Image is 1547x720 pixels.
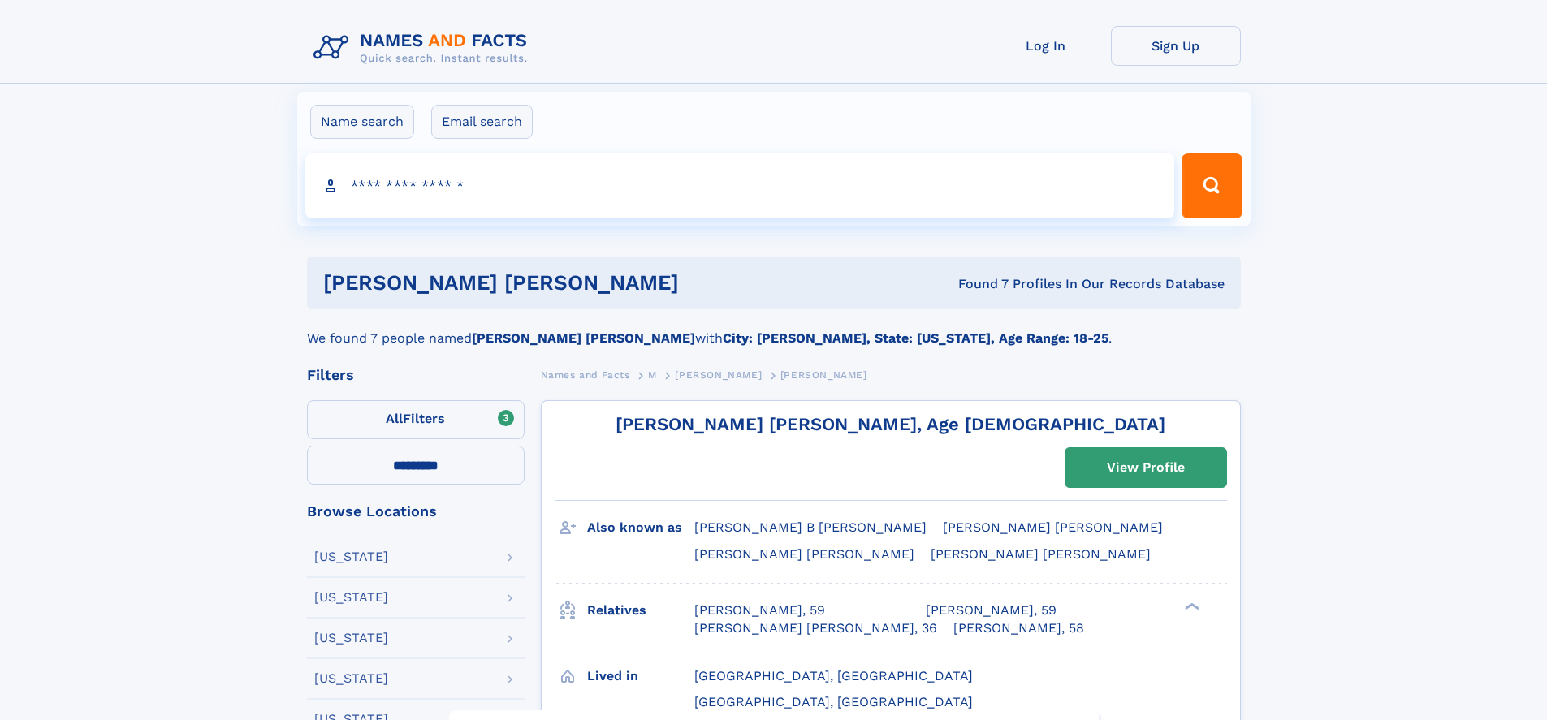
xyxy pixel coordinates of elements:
[314,591,388,604] div: [US_STATE]
[1182,153,1242,218] button: Search Button
[694,668,973,683] span: [GEOGRAPHIC_DATA], [GEOGRAPHIC_DATA]
[981,26,1111,66] a: Log In
[1065,448,1226,487] a: View Profile
[648,364,657,385] a: M
[431,105,533,139] label: Email search
[305,153,1175,218] input: search input
[931,546,1151,562] span: [PERSON_NAME] [PERSON_NAME]
[587,597,694,624] h3: Relatives
[943,520,1163,535] span: [PERSON_NAME] [PERSON_NAME]
[648,369,657,381] span: M
[307,400,525,439] label: Filters
[1107,449,1185,486] div: View Profile
[926,601,1057,619] a: [PERSON_NAME], 59
[323,273,819,293] h1: [PERSON_NAME] [PERSON_NAME]
[314,550,388,563] div: [US_STATE]
[587,514,694,541] h3: Also known as
[1181,601,1200,611] div: ❯
[310,105,414,139] label: Name search
[307,504,525,519] div: Browse Locations
[675,364,762,385] a: [PERSON_NAME]
[694,520,927,535] span: [PERSON_NAME] B [PERSON_NAME]
[694,619,937,637] a: [PERSON_NAME] [PERSON_NAME], 36
[386,411,403,426] span: All
[307,26,541,70] img: Logo Names and Facts
[675,369,762,381] span: [PERSON_NAME]
[694,601,825,619] a: [PERSON_NAME], 59
[307,368,525,382] div: Filters
[587,662,694,690] h3: Lived in
[314,672,388,685] div: [US_STATE]
[953,619,1084,637] a: [PERSON_NAME], 58
[307,309,1241,348] div: We found 7 people named with .
[819,275,1225,293] div: Found 7 Profiles In Our Records Database
[541,364,630,385] a: Names and Facts
[616,414,1165,434] a: [PERSON_NAME] [PERSON_NAME], Age [DEMOGRAPHIC_DATA]
[472,330,695,346] b: [PERSON_NAME] [PERSON_NAME]
[780,369,867,381] span: [PERSON_NAME]
[314,632,388,645] div: [US_STATE]
[694,546,914,562] span: [PERSON_NAME] [PERSON_NAME]
[694,694,973,709] span: [GEOGRAPHIC_DATA], [GEOGRAPHIC_DATA]
[723,330,1108,346] b: City: [PERSON_NAME], State: [US_STATE], Age Range: 18-25
[1111,26,1241,66] a: Sign Up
